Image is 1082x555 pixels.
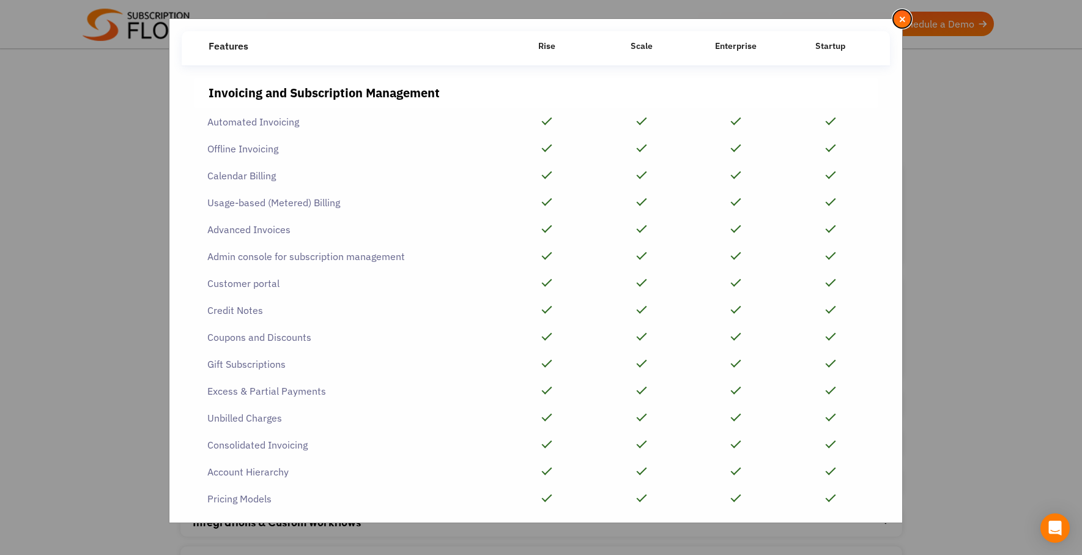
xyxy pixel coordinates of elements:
[194,135,500,162] div: Offline Invoicing
[194,108,500,135] div: Automated Invoicing
[893,10,911,28] button: Close
[194,485,500,512] div: Pricing Models
[1040,513,1070,543] div: Open Intercom Messenger
[194,404,500,431] div: Unbilled Charges
[194,216,500,243] div: Advanced Invoices
[194,243,500,270] div: Admin console for subscription management
[194,162,500,189] div: Calendar Billing
[194,458,500,485] div: Account Hierarchy
[194,324,500,351] div: Coupons and Discounts
[194,270,500,297] div: Customer portal
[194,378,500,404] div: Excess & Partial Payments
[194,431,500,458] div: Consolidated Invoicing
[194,189,500,216] div: Usage-based (Metered) Billing
[194,297,500,324] div: Credit Notes
[209,84,863,102] div: Invoicing and Subscription Management
[194,351,500,378] div: Gift Subscriptions
[899,12,906,26] span: ×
